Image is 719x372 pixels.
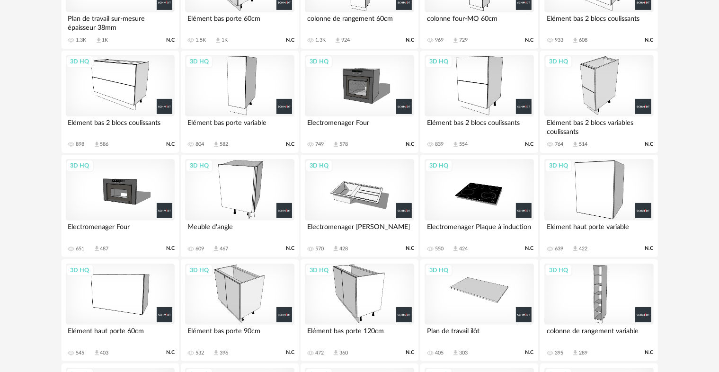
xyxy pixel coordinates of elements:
[166,245,175,252] span: N.C
[572,37,579,44] span: Download icon
[66,12,175,31] div: Plan de travail sur-mesure épaisseur 38mm
[545,159,572,172] div: 3D HQ
[315,350,324,356] div: 472
[66,264,94,276] div: 3D HQ
[100,350,109,356] div: 403
[572,141,579,148] span: Download icon
[540,155,657,257] a: 3D HQ Elément haut porte variable 639 Download icon 422 N.C
[166,37,175,44] span: N.C
[544,325,653,344] div: colonne de rangement variable
[459,37,468,44] div: 729
[525,245,534,252] span: N.C
[425,264,453,276] div: 3D HQ
[406,349,414,356] span: N.C
[62,155,179,257] a: 3D HQ Electromenager Four 651 Download icon 487 N.C
[195,141,204,148] div: 804
[544,221,653,239] div: Elément haut porte variable
[572,349,579,356] span: Download icon
[76,350,85,356] div: 545
[100,246,109,252] div: 487
[305,55,333,68] div: 3D HQ
[525,141,534,148] span: N.C
[93,245,100,252] span: Download icon
[286,245,294,252] span: N.C
[339,246,348,252] div: 428
[645,349,654,356] span: N.C
[645,141,654,148] span: N.C
[93,141,100,148] span: Download icon
[185,12,294,31] div: Elément bas porte 60cm
[186,264,213,276] div: 3D HQ
[420,259,538,362] a: 3D HQ Plan de travail ilôt 405 Download icon 303 N.C
[301,155,418,257] a: 3D HQ Electromenager [PERSON_NAME] 570 Download icon 428 N.C
[213,349,220,356] span: Download icon
[315,37,326,44] div: 1.3K
[66,221,175,239] div: Electromenager Four
[341,37,350,44] div: 924
[166,349,175,356] span: N.C
[102,37,108,44] div: 1K
[425,221,533,239] div: Electromenager Plaque à induction
[213,245,220,252] span: Download icon
[452,141,459,148] span: Download icon
[286,37,294,44] span: N.C
[76,246,85,252] div: 651
[459,141,468,148] div: 554
[286,141,294,148] span: N.C
[579,141,587,148] div: 514
[62,51,179,153] a: 3D HQ Elément bas 2 blocs coulissants 898 Download icon 586 N.C
[406,37,414,44] span: N.C
[181,51,298,153] a: 3D HQ Elément bas porte variable 804 Download icon 582 N.C
[93,349,100,356] span: Download icon
[544,116,653,135] div: Elément bas 2 blocs variables coulissants
[555,350,563,356] div: 395
[425,116,533,135] div: Elément bas 2 blocs coulissants
[435,141,444,148] div: 839
[579,246,587,252] div: 422
[332,349,339,356] span: Download icon
[305,12,414,31] div: colonne de rangement 60cm
[334,37,341,44] span: Download icon
[62,259,179,362] a: 3D HQ Elément haut porte 60cm 545 Download icon 403 N.C
[452,349,459,356] span: Download icon
[185,325,294,344] div: Elément bas porte 90cm
[425,325,533,344] div: Plan de travail ilôt
[425,12,533,31] div: colonne four-MO 60cm
[545,264,572,276] div: 3D HQ
[645,37,654,44] span: N.C
[305,221,414,239] div: Electromenager [PERSON_NAME]
[95,37,102,44] span: Download icon
[435,350,444,356] div: 405
[301,51,418,153] a: 3D HQ Electromenager Four 749 Download icon 578 N.C
[339,350,348,356] div: 360
[525,349,534,356] span: N.C
[166,141,175,148] span: N.C
[332,245,339,252] span: Download icon
[76,37,87,44] div: 1.3K
[332,141,339,148] span: Download icon
[76,141,85,148] div: 898
[186,55,213,68] div: 3D HQ
[555,246,563,252] div: 639
[425,55,453,68] div: 3D HQ
[181,259,298,362] a: 3D HQ Elément bas porte 90cm 532 Download icon 396 N.C
[555,141,563,148] div: 764
[220,141,228,148] div: 582
[540,259,657,362] a: 3D HQ colonne de rangement variable 395 Download icon 289 N.C
[435,37,444,44] div: 969
[540,51,657,153] a: 3D HQ Elément bas 2 blocs variables coulissants 764 Download icon 514 N.C
[545,55,572,68] div: 3D HQ
[66,116,175,135] div: Elément bas 2 blocs coulissants
[579,350,587,356] div: 289
[213,141,220,148] span: Download icon
[305,159,333,172] div: 3D HQ
[544,12,653,31] div: Elément bas 2 blocs coulissants
[555,37,563,44] div: 933
[195,350,204,356] div: 532
[185,116,294,135] div: Elément bas porte variable
[220,246,228,252] div: 467
[301,259,418,362] a: 3D HQ Elément bas porte 120cm 472 Download icon 360 N.C
[181,155,298,257] a: 3D HQ Meuble d'angle 609 Download icon 467 N.C
[459,246,468,252] div: 424
[195,37,206,44] div: 1.5K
